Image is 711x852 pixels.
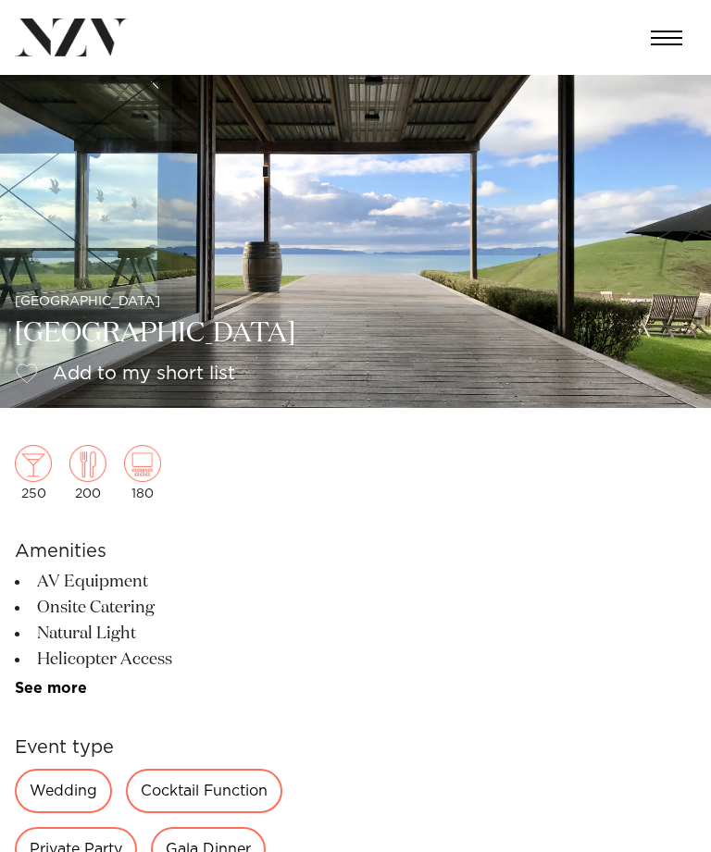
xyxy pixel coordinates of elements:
img: nzv-logo.png [15,19,128,56]
div: Wedding [15,769,112,813]
div: 250 [15,445,52,500]
li: Natural Light [15,621,317,647]
h6: Event type [15,734,317,761]
img: theatre.png [124,445,161,482]
div: 180 [124,445,161,500]
div: Cocktail Function [126,769,282,813]
li: Helicopter Access [15,647,317,673]
div: 200 [69,445,106,500]
li: AV Equipment [15,569,317,595]
h6: Amenities [15,537,317,565]
img: cocktail.png [15,445,52,482]
img: dining.png [69,445,106,482]
li: Onsite Catering [15,595,317,621]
